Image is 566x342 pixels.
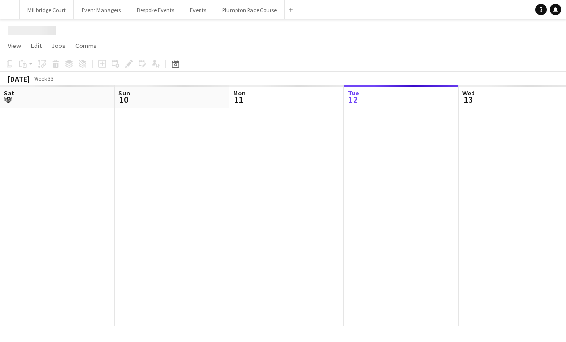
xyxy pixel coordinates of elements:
button: Plumpton Race Course [214,0,285,19]
span: Week 33 [32,75,56,82]
span: 11 [232,94,246,105]
span: Mon [233,89,246,97]
span: 10 [117,94,130,105]
button: Event Managers [74,0,129,19]
span: Sat [4,89,14,97]
a: Edit [27,39,46,52]
div: [DATE] [8,74,30,83]
span: 13 [461,94,475,105]
button: Events [182,0,214,19]
button: Millbridge Court [20,0,74,19]
span: Jobs [51,41,66,50]
span: Tue [348,89,359,97]
a: Comms [71,39,101,52]
span: Comms [75,41,97,50]
span: Wed [462,89,475,97]
span: 12 [346,94,359,105]
span: 9 [2,94,14,105]
button: Bespoke Events [129,0,182,19]
a: Jobs [47,39,70,52]
span: Sun [118,89,130,97]
span: View [8,41,21,50]
span: Edit [31,41,42,50]
a: View [4,39,25,52]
